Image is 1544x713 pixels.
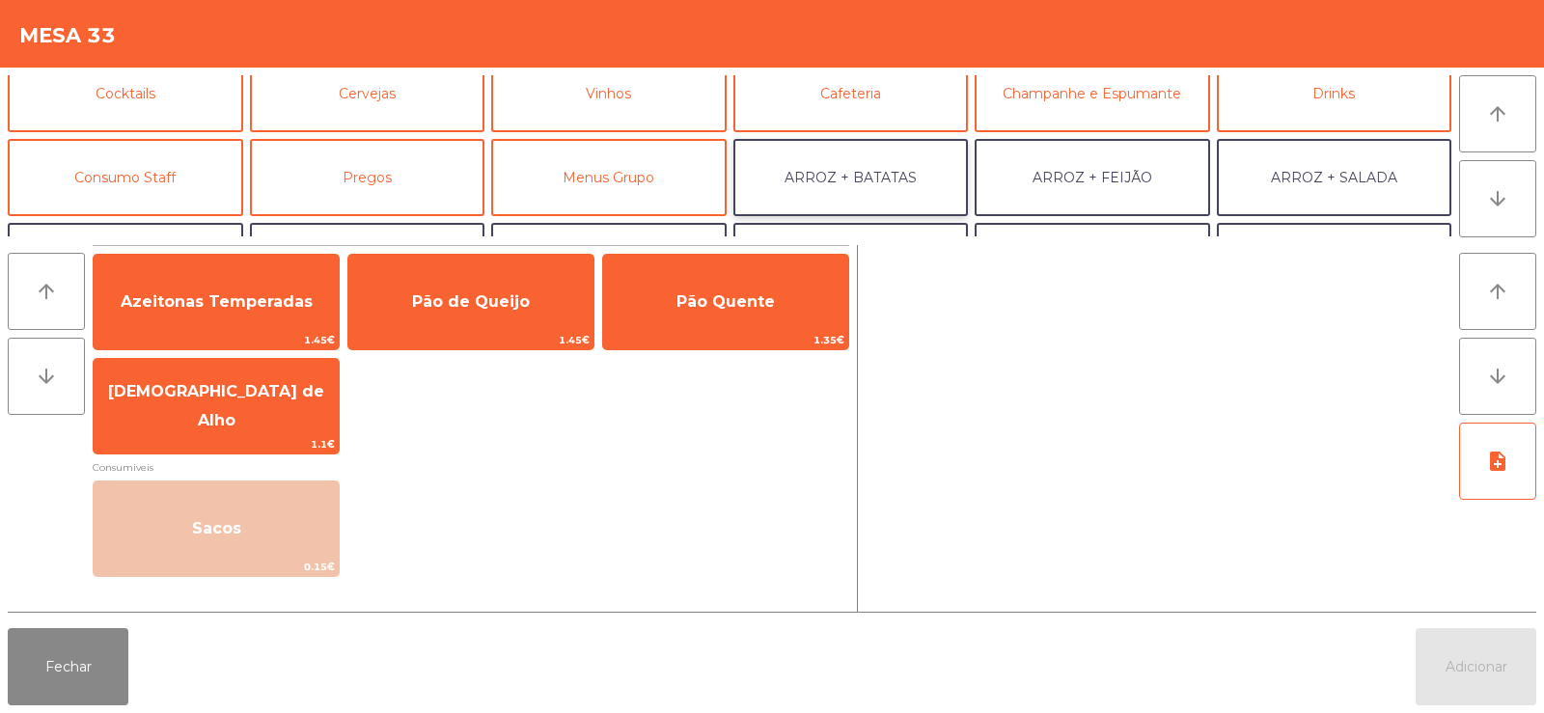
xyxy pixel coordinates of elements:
[1486,450,1509,473] i: note_add
[733,223,969,300] button: BATATA + BATATA
[975,223,1210,300] button: FEIJÃO + SALADA
[603,331,848,349] span: 1.35€
[1459,253,1536,330] button: arrow_upward
[250,223,485,300] button: BATATA + FEIJÃO
[35,365,58,388] i: arrow_downward
[975,139,1210,216] button: ARROZ + FEIJÃO
[8,55,243,132] button: Cocktails
[676,292,775,311] span: Pão Quente
[94,331,339,349] span: 1.45€
[1217,55,1452,132] button: Drinks
[8,223,243,300] button: ARROZ + ARROZ
[1486,280,1509,303] i: arrow_upward
[1486,365,1509,388] i: arrow_downward
[1459,338,1536,415] button: arrow_downward
[108,382,324,429] span: [DEMOGRAPHIC_DATA] de Alho
[491,139,727,216] button: Menus Grupo
[250,139,485,216] button: Pregos
[250,55,485,132] button: Cervejas
[348,331,593,349] span: 1.45€
[491,55,727,132] button: Vinhos
[491,223,727,300] button: BATATA + SALADA
[1217,223,1452,300] button: FEIJÃO + FEIJÃO
[93,458,849,477] span: Consumiveis
[19,21,116,50] h4: Mesa 33
[1217,139,1452,216] button: ARROZ + SALADA
[121,292,313,311] span: Azeitonas Temperadas
[35,280,58,303] i: arrow_upward
[975,55,1210,132] button: Champanhe e Espumante
[1486,187,1509,210] i: arrow_downward
[1459,75,1536,152] button: arrow_upward
[94,435,339,453] span: 1.1€
[8,628,128,705] button: Fechar
[733,139,969,216] button: ARROZ + BATATAS
[1459,423,1536,500] button: note_add
[8,139,243,216] button: Consumo Staff
[8,338,85,415] button: arrow_downward
[192,519,241,537] span: Sacos
[733,55,969,132] button: Cafeteria
[412,292,530,311] span: Pão de Queijo
[1486,102,1509,125] i: arrow_upward
[8,253,85,330] button: arrow_upward
[1459,160,1536,237] button: arrow_downward
[94,558,339,576] span: 0.15€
